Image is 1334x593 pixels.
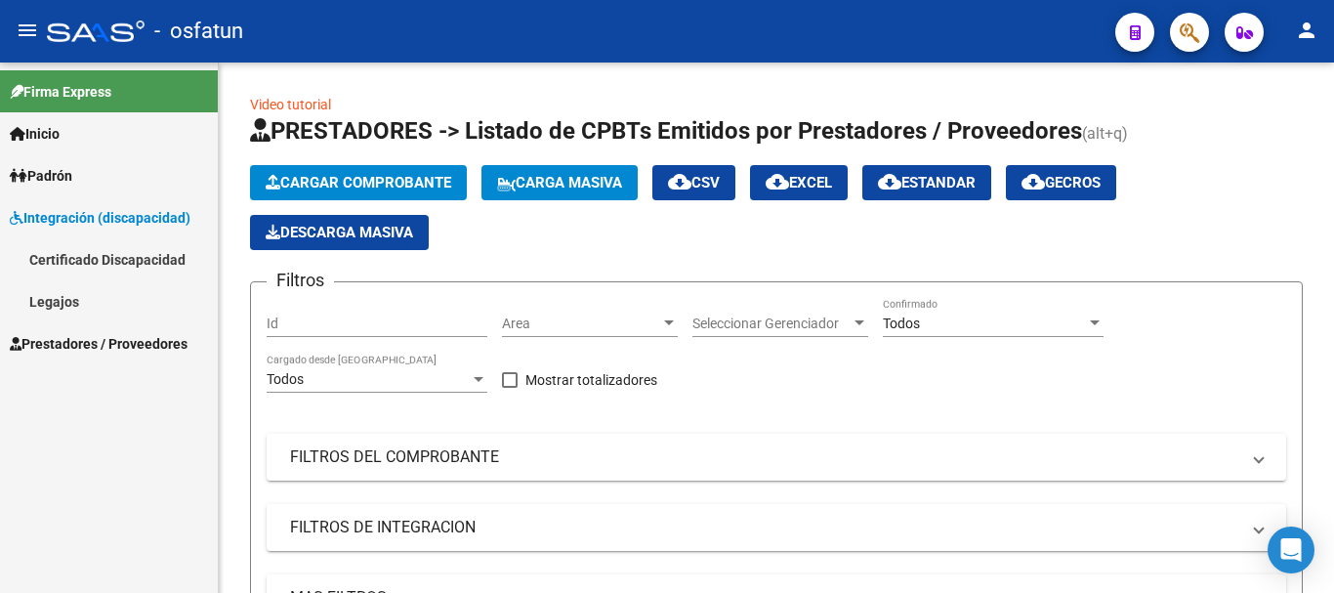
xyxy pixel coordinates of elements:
[154,10,243,53] span: - osfatun
[502,316,660,332] span: Area
[10,207,190,229] span: Integración (discapacidad)
[267,371,304,387] span: Todos
[883,316,920,331] span: Todos
[10,333,188,355] span: Prestadores / Proveedores
[668,170,691,193] mat-icon: cloud_download
[290,446,1239,468] mat-panel-title: FILTROS DEL COMPROBANTE
[692,316,851,332] span: Seleccionar Gerenciador
[266,174,451,191] span: Cargar Comprobante
[750,165,848,200] button: EXCEL
[267,434,1286,481] mat-expansion-panel-header: FILTROS DEL COMPROBANTE
[250,215,429,250] button: Descarga Masiva
[267,504,1286,551] mat-expansion-panel-header: FILTROS DE INTEGRACION
[525,368,657,392] span: Mostrar totalizadores
[862,165,991,200] button: Estandar
[1006,165,1116,200] button: Gecros
[250,165,467,200] button: Cargar Comprobante
[481,165,638,200] button: Carga Masiva
[497,174,622,191] span: Carga Masiva
[250,97,331,112] a: Video tutorial
[10,81,111,103] span: Firma Express
[250,215,429,250] app-download-masive: Descarga masiva de comprobantes (adjuntos)
[290,517,1239,538] mat-panel-title: FILTROS DE INTEGRACION
[652,165,735,200] button: CSV
[10,123,60,145] span: Inicio
[1021,174,1101,191] span: Gecros
[878,170,901,193] mat-icon: cloud_download
[766,170,789,193] mat-icon: cloud_download
[250,117,1082,145] span: PRESTADORES -> Listado de CPBTs Emitidos por Prestadores / Proveedores
[668,174,720,191] span: CSV
[766,174,832,191] span: EXCEL
[16,19,39,42] mat-icon: menu
[1021,170,1045,193] mat-icon: cloud_download
[267,267,334,294] h3: Filtros
[878,174,976,191] span: Estandar
[1268,527,1314,573] div: Open Intercom Messenger
[1295,19,1318,42] mat-icon: person
[266,224,413,241] span: Descarga Masiva
[10,165,72,187] span: Padrón
[1082,124,1128,143] span: (alt+q)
